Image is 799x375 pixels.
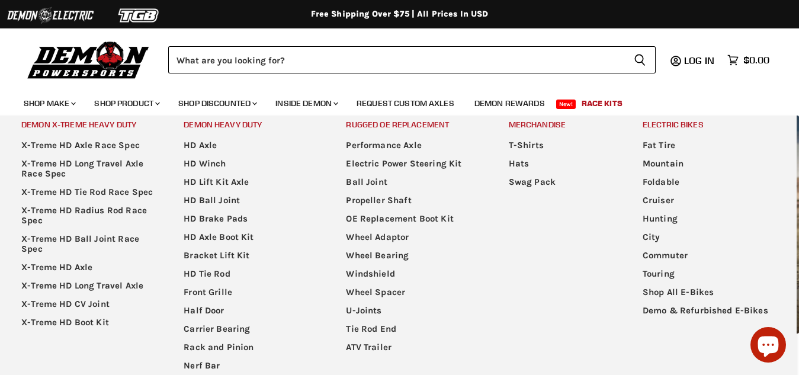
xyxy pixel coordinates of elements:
[169,265,329,283] a: HD Tie Rod
[169,136,329,375] ul: Main menu
[331,191,491,210] a: Propeller Shaft
[267,91,345,116] a: Inside Demon
[7,155,166,183] a: X-Treme HD Long Travel Axle Race Spec
[169,320,329,338] a: Carrier Bearing
[169,210,329,228] a: HD Brake Pads
[628,283,788,302] a: Shop All E-Bikes
[7,277,166,295] a: X-Treme HD Long Travel Axle
[169,246,329,265] a: Bracket Lift Kit
[494,136,625,191] ul: Main menu
[628,136,788,320] ul: Main menu
[331,136,491,357] ul: Main menu
[169,116,329,134] a: Demon Heavy Duty
[573,91,631,116] a: Race Kits
[331,210,491,228] a: OE Replacement Boot Kit
[85,91,167,116] a: Shop Product
[628,191,788,210] a: Cruiser
[628,116,788,134] a: Electric Bikes
[7,230,166,258] a: X-Treme HD Ball Joint Race Spec
[7,136,166,155] a: X-Treme HD Axle Race Spec
[628,246,788,265] a: Commuter
[169,302,329,320] a: Half Door
[169,228,329,246] a: HD Axle Boot Kit
[169,91,264,116] a: Shop Discounted
[624,46,656,73] button: Search
[7,116,166,134] a: Demon X-treme Heavy Duty
[168,46,624,73] input: Search
[556,100,576,109] span: New!
[494,155,625,173] a: Hats
[331,246,491,265] a: Wheel Bearing
[628,228,788,246] a: City
[684,55,714,66] span: Log in
[169,173,329,191] a: HD Lift Kit Axle
[331,155,491,173] a: Electric Power Steering Kit
[679,55,721,66] a: Log in
[24,39,153,81] img: Demon Powersports
[331,265,491,283] a: Windshield
[15,91,83,116] a: Shop Make
[7,258,166,277] a: X-Treme HD Axle
[7,201,166,230] a: X-Treme HD Radius Rod Race Spec
[169,283,329,302] a: Front Grille
[331,228,491,246] a: Wheel Adaptor
[628,173,788,191] a: Foldable
[7,295,166,313] a: X-Treme HD CV Joint
[331,320,491,338] a: Tie Rod End
[169,357,329,375] a: Nerf Bar
[168,46,656,73] form: Product
[331,116,491,134] a: Rugged OE Replacement
[331,173,491,191] a: Ball Joint
[494,116,625,134] a: Merchandise
[7,313,166,332] a: X-Treme HD Boot Kit
[628,155,788,173] a: Mountain
[747,327,790,366] inbox-online-store-chat: Shopify online store chat
[466,91,554,116] a: Demon Rewards
[494,136,625,155] a: T-Shirts
[494,173,625,191] a: Swag Pack
[169,155,329,173] a: HD Winch
[721,52,775,69] a: $0.00
[743,55,769,66] span: $0.00
[169,191,329,210] a: HD Ball Joint
[331,338,491,357] a: ATV Trailer
[169,136,329,155] a: HD Axle
[95,4,184,27] img: TGB Logo 2
[331,283,491,302] a: Wheel Spacer
[169,338,329,357] a: Rack and Pinion
[7,136,166,332] ul: Main menu
[6,4,95,27] img: Demon Electric Logo 2
[15,86,766,116] ul: Main menu
[331,136,491,155] a: Performance Axle
[628,302,788,320] a: Demo & Refurbished E-Bikes
[628,136,788,155] a: Fat Tire
[348,91,463,116] a: Request Custom Axles
[331,302,491,320] a: U-Joints
[628,210,788,228] a: Hunting
[628,265,788,283] a: Touring
[7,183,166,201] a: X-Treme HD Tie Rod Race Spec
